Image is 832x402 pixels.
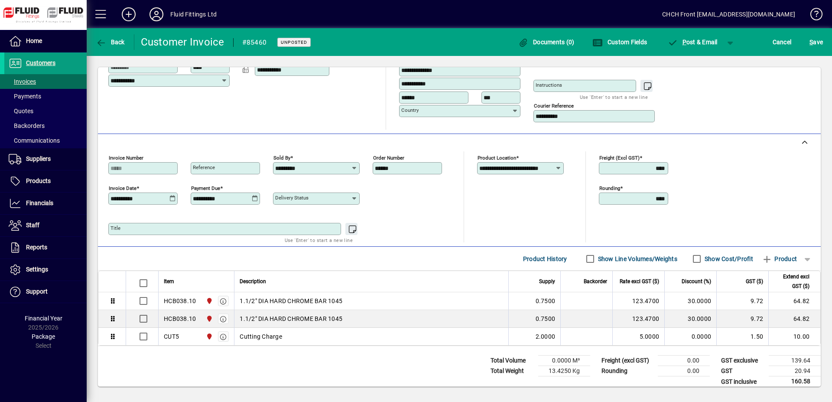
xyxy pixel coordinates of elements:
[26,155,51,162] span: Suppliers
[191,185,220,191] mat-label: Payment due
[592,39,647,46] span: Custom Fields
[769,356,821,366] td: 139.64
[768,328,820,345] td: 10.00
[4,89,87,104] a: Payments
[26,37,42,44] span: Home
[620,277,659,286] span: Rate excl GST ($)
[486,366,538,376] td: Total Weight
[516,34,577,50] button: Documents (0)
[164,332,179,341] div: CUT5
[26,59,55,66] span: Customers
[664,328,716,345] td: 0.0000
[25,315,62,322] span: Financial Year
[4,170,87,192] a: Products
[746,277,763,286] span: GST ($)
[667,39,718,46] span: ost & Email
[94,34,127,50] button: Back
[164,277,174,286] span: Item
[110,225,120,231] mat-label: Title
[4,215,87,236] a: Staff
[770,34,794,50] button: Cancel
[4,118,87,133] a: Backorders
[32,333,55,340] span: Package
[26,199,53,206] span: Financials
[285,235,353,245] mat-hint: Use 'Enter' to start a new line
[662,7,795,21] div: CHCH Front [EMAIL_ADDRESS][DOMAIN_NAME]
[478,155,516,161] mat-label: Product location
[170,7,217,21] div: Fluid Fittings Ltd
[518,39,575,46] span: Documents (0)
[768,310,820,328] td: 64.82
[9,137,60,144] span: Communications
[658,366,710,376] td: 0.00
[769,376,821,387] td: 160.58
[401,107,419,113] mat-label: Country
[9,108,33,114] span: Quotes
[774,272,809,291] span: Extend excl GST ($)
[807,34,825,50] button: Save
[773,35,792,49] span: Cancel
[539,277,555,286] span: Supply
[597,356,658,366] td: Freight (excl GST)
[536,332,556,341] span: 2.0000
[590,34,649,50] button: Custom Fields
[536,297,556,305] span: 0.7500
[204,332,214,341] span: FLUID FITTINGS CHRISTCHURCH
[4,193,87,214] a: Financials
[486,356,538,366] td: Total Volume
[4,30,87,52] a: Home
[809,35,823,49] span: ave
[240,332,282,341] span: Cutting Charge
[716,292,768,310] td: 9.72
[240,277,266,286] span: Description
[26,288,48,295] span: Support
[717,356,769,366] td: GST exclusive
[9,93,41,100] span: Payments
[682,277,711,286] span: Discount (%)
[716,328,768,345] td: 1.50
[281,39,307,45] span: Unposted
[193,164,215,170] mat-label: Reference
[682,39,686,46] span: P
[716,310,768,328] td: 9.72
[717,366,769,376] td: GST
[769,366,821,376] td: 20.94
[9,78,36,85] span: Invoices
[520,251,571,267] button: Product History
[534,103,574,109] mat-label: Courier Reference
[599,155,640,161] mat-label: Freight (excl GST)
[26,222,39,229] span: Staff
[164,297,196,305] div: HCB038.10
[538,356,590,366] td: 0.0000 M³
[4,259,87,281] a: Settings
[536,82,562,88] mat-label: Instructions
[26,266,48,273] span: Settings
[240,314,342,323] span: 1.1/2" DIA HARD CHROME BAR 1045
[536,314,556,323] span: 0.7500
[275,195,309,201] mat-label: Delivery status
[580,92,648,102] mat-hint: Use 'Enter' to start a new line
[584,277,607,286] span: Backorder
[4,74,87,89] a: Invoices
[109,185,136,191] mat-label: Invoice date
[204,296,214,306] span: FLUID FITTINGS CHRISTCHURCH
[164,314,196,323] div: HCB038.10
[109,155,143,161] mat-label: Invoice number
[204,314,214,324] span: FLUID FITTINGS CHRISTCHURCH
[273,155,290,161] mat-label: Sold by
[599,185,620,191] mat-label: Rounding
[768,292,820,310] td: 64.82
[26,177,51,184] span: Products
[804,2,821,30] a: Knowledge Base
[663,34,722,50] button: Post & Email
[757,251,801,267] button: Product
[809,39,813,46] span: S
[242,36,267,49] div: #85460
[240,297,342,305] span: 1.1/2" DIA HARD CHROME BAR 1045
[26,244,47,251] span: Reports
[597,366,658,376] td: Rounding
[523,252,567,266] span: Product History
[96,39,125,46] span: Back
[141,35,224,49] div: Customer Invoice
[4,237,87,258] a: Reports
